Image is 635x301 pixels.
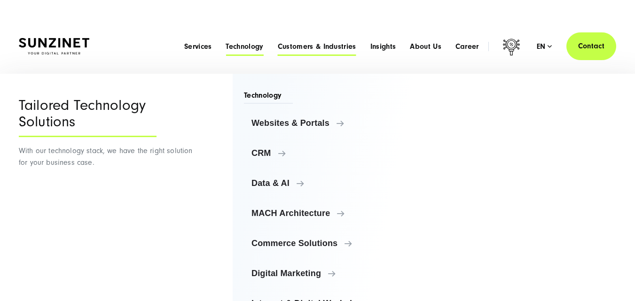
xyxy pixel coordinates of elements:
[184,42,212,51] a: Services
[278,42,356,51] a: Customers & Industries
[244,172,424,194] a: Data & AI
[244,142,424,164] a: CRM
[566,32,616,60] a: Contact
[537,42,552,51] div: en
[19,38,89,54] img: SUNZINET Full Service Digital Agentur
[370,42,396,51] a: Insights
[244,232,424,255] a: Commerce Solutions
[251,178,417,188] span: Data & AI
[244,90,293,104] span: Technology
[455,42,479,51] a: Career
[251,269,417,278] span: Digital Marketing
[410,42,441,51] a: About Us
[19,145,195,169] p: With our technology stack, we have the right solution for your business case.
[251,208,417,218] span: MACH Architecture
[19,97,157,137] div: Tailored Technology Solutions
[251,239,417,248] span: Commerce Solutions
[251,118,417,128] span: Websites & Portals
[244,112,424,134] a: Websites & Portals
[244,262,424,285] a: Digital Marketing
[226,42,263,51] a: Technology
[251,148,417,158] span: CRM
[244,202,424,224] a: MACH Architecture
